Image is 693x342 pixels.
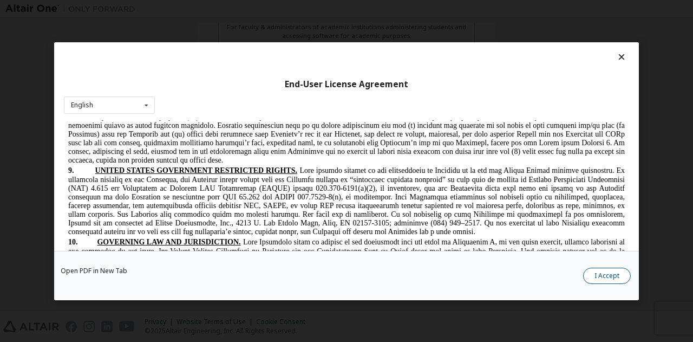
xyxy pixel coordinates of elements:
div: End-User License Agreement [64,79,629,89]
span: Lore ipsumdo sitamet co adi elitseddoeiu te Incididu ut la etd mag Aliqua Enimad minimve quisnost... [4,46,561,115]
button: I Accept [583,267,631,283]
span: 10. [4,118,33,126]
a: Open PDF in New Tab [61,267,127,274]
span: 9. [4,46,31,54]
span: GOVERNING LAW AND JURISDICTION. [33,118,176,126]
div: English [71,102,93,108]
span: UNITED STATES GOVERNMENT RESTRICTED RIGHTS. [31,46,233,54]
span: Lore Ipsumdolo sitam co adipisc el sed doeiusmodt inci utl etdol ma Aliquaenim A, mi ven quisn ex... [4,118,561,196]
